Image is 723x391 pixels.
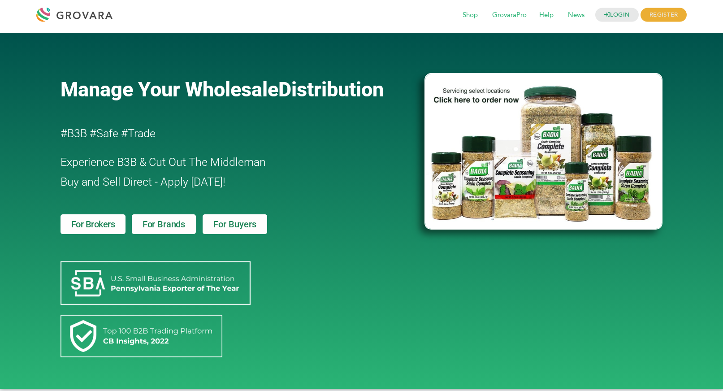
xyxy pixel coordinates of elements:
[533,10,560,20] a: Help
[61,214,126,234] a: For Brokers
[562,7,591,24] span: News
[61,78,278,101] span: Manage Your Wholesale
[595,8,639,22] a: LOGIN
[278,78,384,101] span: Distribution
[486,7,533,24] span: GrovaraPro
[203,214,267,234] a: For Buyers
[562,10,591,20] a: News
[61,124,373,143] h2: #B3B #Safe #Trade
[143,220,185,229] span: For Brands
[641,8,687,22] span: REGISTER
[61,78,410,101] a: Manage Your WholesaleDistribution
[132,214,196,234] a: For Brands
[61,156,266,169] span: Experience B3B & Cut Out The Middleman
[71,220,115,229] span: For Brokers
[533,7,560,24] span: Help
[61,175,225,188] span: Buy and Sell Direct - Apply [DATE]!
[486,10,533,20] a: GrovaraPro
[456,10,484,20] a: Shop
[213,220,256,229] span: For Buyers
[456,7,484,24] span: Shop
